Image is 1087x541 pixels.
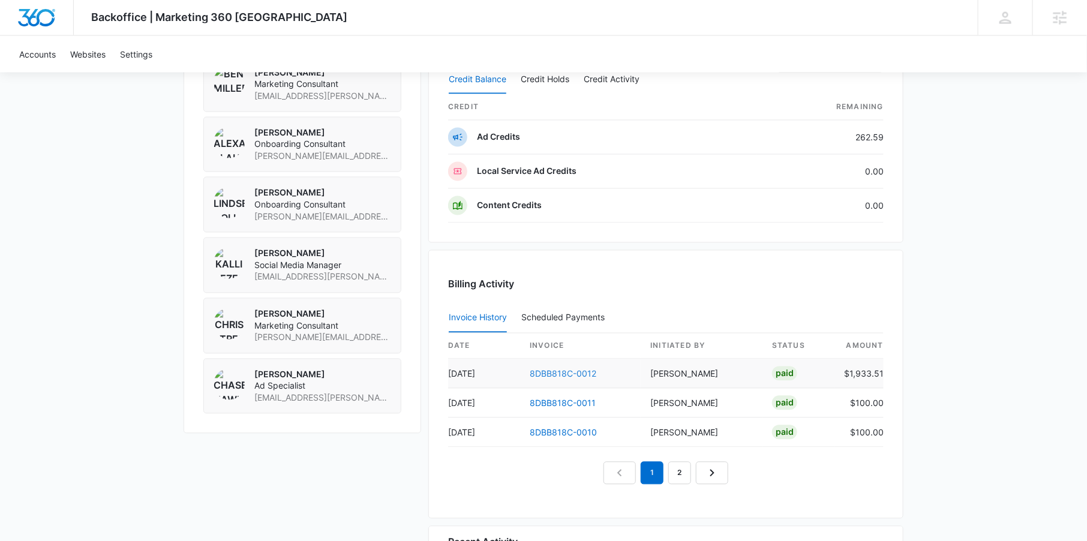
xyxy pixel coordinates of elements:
span: Ad Specialist [254,380,391,392]
p: [PERSON_NAME] [254,308,391,320]
p: [PERSON_NAME] [254,248,391,260]
p: [PERSON_NAME] [254,127,391,139]
td: 262.59 [756,121,884,155]
td: [PERSON_NAME] [641,389,762,418]
p: Ad Credits [477,131,520,143]
span: [EMAIL_ADDRESS][PERSON_NAME][DOMAIN_NAME] [254,90,391,102]
td: [PERSON_NAME] [641,418,762,447]
p: Content Credits [477,200,542,212]
a: Settings [113,36,160,73]
span: Social Media Manager [254,260,391,272]
th: status [762,333,834,359]
td: $100.00 [834,418,884,447]
span: [EMAIL_ADDRESS][PERSON_NAME][DOMAIN_NAME] [254,271,391,283]
img: Kalli Pezel [214,248,245,279]
td: 0.00 [756,189,884,223]
th: amount [834,333,884,359]
td: $100.00 [834,389,884,418]
span: [PERSON_NAME][EMAIL_ADDRESS][PERSON_NAME][DOMAIN_NAME] [254,151,391,163]
td: 0.00 [756,155,884,189]
button: Credit Activity [584,65,639,94]
button: Credit Holds [521,65,569,94]
img: Chase Hawkinson [214,369,245,400]
th: date [448,333,520,359]
span: Onboarding Consultant [254,139,391,151]
img: Chris Street [214,308,245,339]
a: Accounts [12,36,63,73]
div: Paid [772,396,797,410]
span: [EMAIL_ADDRESS][PERSON_NAME][DOMAIN_NAME] [254,392,391,404]
p: [PERSON_NAME] [254,369,391,381]
a: 8DBB818C-0010 [530,428,597,438]
th: credit [448,95,756,121]
em: 1 [641,462,663,485]
span: Onboarding Consultant [254,199,391,211]
div: Scheduled Payments [521,314,609,322]
span: [PERSON_NAME][EMAIL_ADDRESS][DOMAIN_NAME] [254,332,391,344]
div: Paid [772,425,797,440]
p: [PERSON_NAME] [254,187,391,199]
th: Remaining [756,95,884,121]
td: [DATE] [448,418,520,447]
a: Next Page [696,462,728,485]
td: [DATE] [448,389,520,418]
span: Backoffice | Marketing 360 [GEOGRAPHIC_DATA] [92,11,348,23]
span: Marketing Consultant [254,78,391,90]
a: 8DBB818C-0012 [530,369,596,379]
td: [PERSON_NAME] [641,359,762,389]
h3: Billing Activity [448,277,884,291]
p: Local Service Ad Credits [477,166,576,178]
div: Paid [772,366,797,381]
nav: Pagination [603,462,728,485]
th: Initiated By [641,333,762,359]
td: [DATE] [448,359,520,389]
img: Alexander Blaho [214,127,245,158]
span: [PERSON_NAME][EMAIL_ADDRESS][PERSON_NAME][DOMAIN_NAME] [254,211,391,223]
th: invoice [520,333,641,359]
span: Marketing Consultant [254,320,391,332]
a: 8DBB818C-0011 [530,398,596,408]
a: Websites [63,36,113,73]
a: Page 2 [668,462,691,485]
td: $1,933.51 [834,359,884,389]
button: Credit Balance [449,65,506,94]
img: Lindsey Collett [214,187,245,218]
img: Ben Miller [214,67,245,98]
button: Invoice History [449,304,507,333]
